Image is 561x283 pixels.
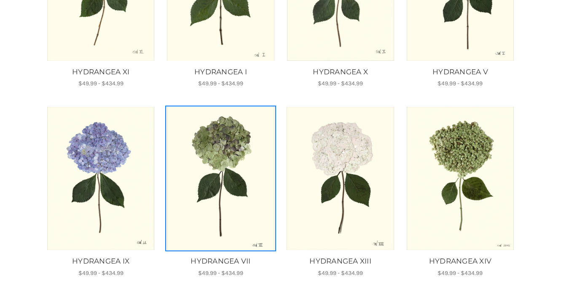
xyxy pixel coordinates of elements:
a: HYDRANGEA V, Price range from $49.99 to $434.99 [405,67,515,78]
span: $49.99 - $434.99 [318,80,363,87]
img: Unframed [47,107,155,250]
a: HYDRANGEA IX, Price range from $49.99 to $434.99 [47,107,155,250]
a: HYDRANGEA IX, Price range from $49.99 to $434.99 [46,256,156,267]
a: HYDRANGEA VII, Price range from $49.99 to $434.99 [166,107,275,250]
a: HYDRANGEA X, Price range from $49.99 to $434.99 [285,67,396,78]
a: HYDRANGEA XI, Price range from $49.99 to $434.99 [46,67,156,78]
span: $49.99 - $434.99 [438,269,483,277]
img: Unframed [286,107,395,250]
span: $49.99 - $434.99 [318,269,363,277]
a: HYDRANGEA XIII, Price range from $49.99 to $434.99 [286,107,395,250]
a: HYDRANGEA XIII, Price range from $49.99 to $434.99 [285,256,396,267]
img: Unframed [166,107,275,250]
img: Unframed [406,107,514,250]
span: $49.99 - $434.99 [438,80,483,87]
span: $49.99 - $434.99 [78,269,123,277]
span: $49.99 - $434.99 [198,80,243,87]
span: $49.99 - $434.99 [198,269,243,277]
a: HYDRANGEA I, Price range from $49.99 to $434.99 [165,67,276,78]
a: HYDRANGEA XIV, Price range from $49.99 to $434.99 [406,107,514,250]
a: HYDRANGEA XIV, Price range from $49.99 to $434.99 [405,256,515,267]
span: $49.99 - $434.99 [78,80,123,87]
a: HYDRANGEA VII, Price range from $49.99 to $434.99 [165,256,276,267]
